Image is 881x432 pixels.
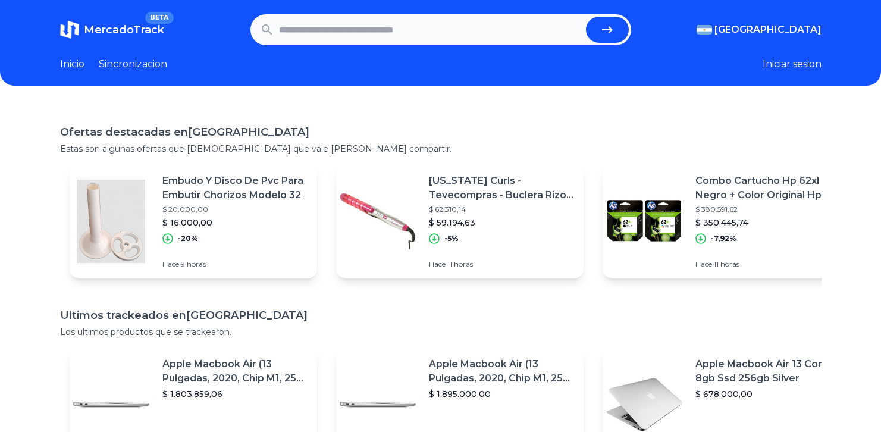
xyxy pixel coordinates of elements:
[162,217,308,228] p: $ 16.000,00
[70,180,153,263] img: Featured image
[429,205,574,214] p: $ 62.310,14
[429,259,574,269] p: Hace 11 horas
[336,180,419,263] img: Featured image
[60,20,164,39] a: MercadoTrackBETA
[697,25,712,35] img: Argentina
[162,205,308,214] p: $ 20.000,00
[697,23,822,37] button: [GEOGRAPHIC_DATA]
[162,259,308,269] p: Hace 9 horas
[429,388,574,400] p: $ 1.895.000,00
[60,20,79,39] img: MercadoTrack
[145,12,173,24] span: BETA
[84,23,164,36] span: MercadoTrack
[99,57,167,71] a: Sincronizacion
[429,357,574,386] p: Apple Macbook Air (13 Pulgadas, 2020, Chip M1, 256 Gb De Ssd, 8 Gb De Ram) - Plata
[695,205,841,214] p: $ 380.591,62
[429,174,574,202] p: [US_STATE] Curls - Tevecompras - Buclera Rizos Rulos Pelo
[444,234,459,243] p: -5%
[429,217,574,228] p: $ 59.194,63
[60,124,822,140] h1: Ofertas destacadas en [GEOGRAPHIC_DATA]
[60,57,84,71] a: Inicio
[70,164,317,278] a: Featured imageEmbudo Y Disco De Pvc Para Embutir Chorizos Modelo 32$ 20.000,00$ 16.000,00-20%Hace...
[162,388,308,400] p: $ 1.803.859,06
[695,357,841,386] p: Apple Macbook Air 13 Core I5 8gb Ssd 256gb Silver
[711,234,736,243] p: -7,92%
[603,164,850,278] a: Featured imageCombo Cartucho Hp 62xl Negro + Color Original Hp 7640 Hp 200$ 380.591,62$ 350.445,7...
[695,174,841,202] p: Combo Cartucho Hp 62xl Negro + Color Original Hp 7640 Hp 200
[60,307,822,324] h1: Ultimos trackeados en [GEOGRAPHIC_DATA]
[336,164,584,278] a: Featured image[US_STATE] Curls - Tevecompras - Buclera Rizos Rulos Pelo$ 62.310,14$ 59.194,63-5%H...
[60,326,822,338] p: Los ultimos productos que se trackearon.
[603,180,686,263] img: Featured image
[60,143,822,155] p: Estas son algunas ofertas que [DEMOGRAPHIC_DATA] que vale [PERSON_NAME] compartir.
[178,234,198,243] p: -20%
[695,217,841,228] p: $ 350.445,74
[763,57,822,71] button: Iniciar sesion
[162,174,308,202] p: Embudo Y Disco De Pvc Para Embutir Chorizos Modelo 32
[162,357,308,386] p: Apple Macbook Air (13 Pulgadas, 2020, Chip M1, 256 Gb De Ssd, 8 Gb De Ram) - Plata
[695,259,841,269] p: Hace 11 horas
[714,23,822,37] span: [GEOGRAPHIC_DATA]
[695,388,841,400] p: $ 678.000,00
